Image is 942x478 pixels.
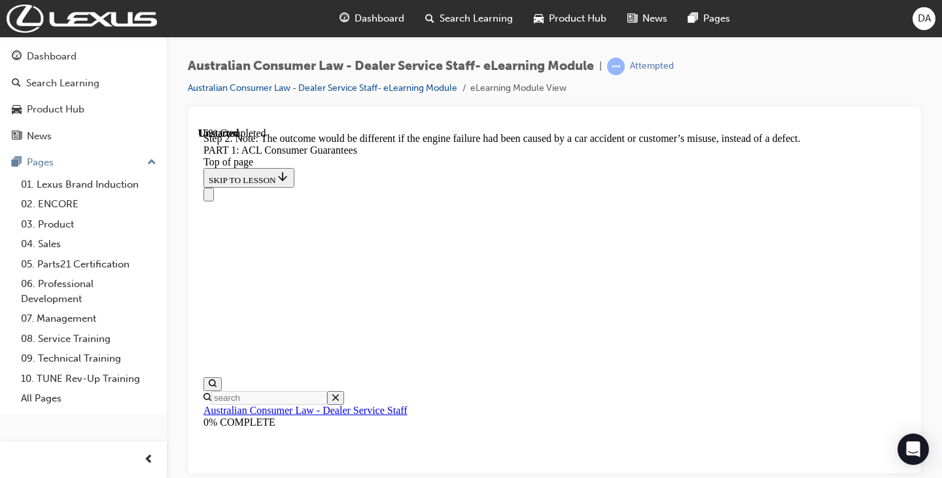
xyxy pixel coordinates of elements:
span: DA [918,11,931,26]
a: 07. Management [16,309,162,329]
span: Product Hub [549,11,606,26]
div: Product Hub [27,102,84,117]
div: Dashboard [27,49,77,64]
div: Attempted [630,60,674,73]
div: Search Learning [26,76,99,91]
span: Dashboard [355,11,404,26]
a: 02. ENCORE [16,194,162,214]
button: Pages [5,150,162,175]
a: 04. Sales [16,234,162,254]
button: DA [913,7,935,30]
span: news-icon [627,10,637,27]
div: Step 2. Note: The outcome would be different if the engine failure had been caused by a car accid... [5,5,707,17]
span: Pages [703,11,730,26]
li: eLearning Module View [470,81,567,96]
div: Pages [27,155,54,170]
span: up-icon [147,154,156,171]
span: Search Learning [440,11,513,26]
span: search-icon [12,78,21,90]
a: search-iconSearch Learning [415,5,523,32]
a: 05. Parts21 Certification [16,254,162,275]
a: Search Learning [5,71,162,95]
a: 08. Service Training [16,329,162,349]
input: Search [13,264,129,277]
div: PART 1: ACL Consumer Guarantees [5,17,707,29]
a: Product Hub [5,97,162,122]
span: guage-icon [12,51,22,63]
span: pages-icon [688,10,698,27]
span: search-icon [425,10,434,27]
div: Top of page [5,29,707,41]
button: SKIP TO LESSON [5,41,96,60]
span: car-icon [534,10,544,27]
span: | [599,59,602,74]
a: 10. TUNE Rev-Up Training [16,369,162,389]
span: learningRecordVerb_ATTEMPT-icon [607,58,625,75]
button: DashboardSearch LearningProduct HubNews [5,42,162,150]
a: 06. Professional Development [16,274,162,309]
a: 01. Lexus Brand Induction [16,175,162,195]
a: All Pages [16,388,162,409]
button: Close navigation menu [5,60,16,74]
a: 09. Technical Training [16,349,162,369]
button: Open search menu [5,250,24,264]
button: Close search menu [129,264,146,277]
div: Open Intercom Messenger [898,434,929,465]
a: 03. Product [16,214,162,235]
span: news-icon [12,131,22,143]
span: News [642,11,667,26]
a: Australian Consumer Law - Dealer Service Staff- eLearning Module [188,82,457,94]
a: Dashboard [5,44,162,69]
div: 0% COMPLETE [5,289,707,301]
a: guage-iconDashboard [329,5,415,32]
a: news-iconNews [617,5,678,32]
span: car-icon [12,104,22,116]
span: guage-icon [340,10,349,27]
span: SKIP TO LESSON [10,48,91,58]
span: Australian Consumer Law - Dealer Service Staff- eLearning Module [188,59,594,74]
a: pages-iconPages [678,5,741,32]
span: prev-icon [144,452,154,468]
a: Australian Consumer Law - Dealer Service Staff [5,277,209,288]
img: Trak [7,5,157,33]
span: pages-icon [12,157,22,169]
div: News [27,129,52,144]
a: News [5,124,162,148]
a: car-iconProduct Hub [523,5,617,32]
